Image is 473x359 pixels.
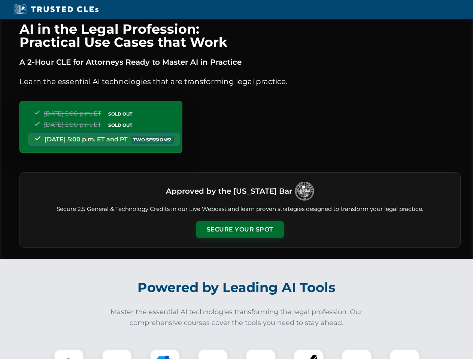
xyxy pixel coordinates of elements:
span: SOLD OUT [106,121,135,129]
h3: Approved by the [US_STATE] Bar [166,184,292,198]
img: Trusted CLEs [11,4,101,15]
p: A 2-Hour CLE for Attorneys Ready to Master AI in Practice [19,56,461,68]
span: SOLD OUT [106,110,135,118]
h1: AI in the Legal Profession: Practical Use Cases that Work [19,22,461,49]
p: Learn the essential AI technologies that are transforming legal practice. [19,76,461,88]
span: [DATE] 5:00 p.m. ET [44,110,101,117]
span: [DATE] 5:00 p.m. ET [44,121,101,128]
button: Secure Your Spot [196,221,284,238]
h2: Powered by Leading AI Tools [29,274,444,301]
p: Secure 2.5 General & Technology Credits in our Live Webcast and learn proven strategies designed ... [29,205,451,214]
img: Logo [295,182,314,200]
p: Master the essential AI technologies transforming the legal profession. Our comprehensive courses... [106,307,368,328]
